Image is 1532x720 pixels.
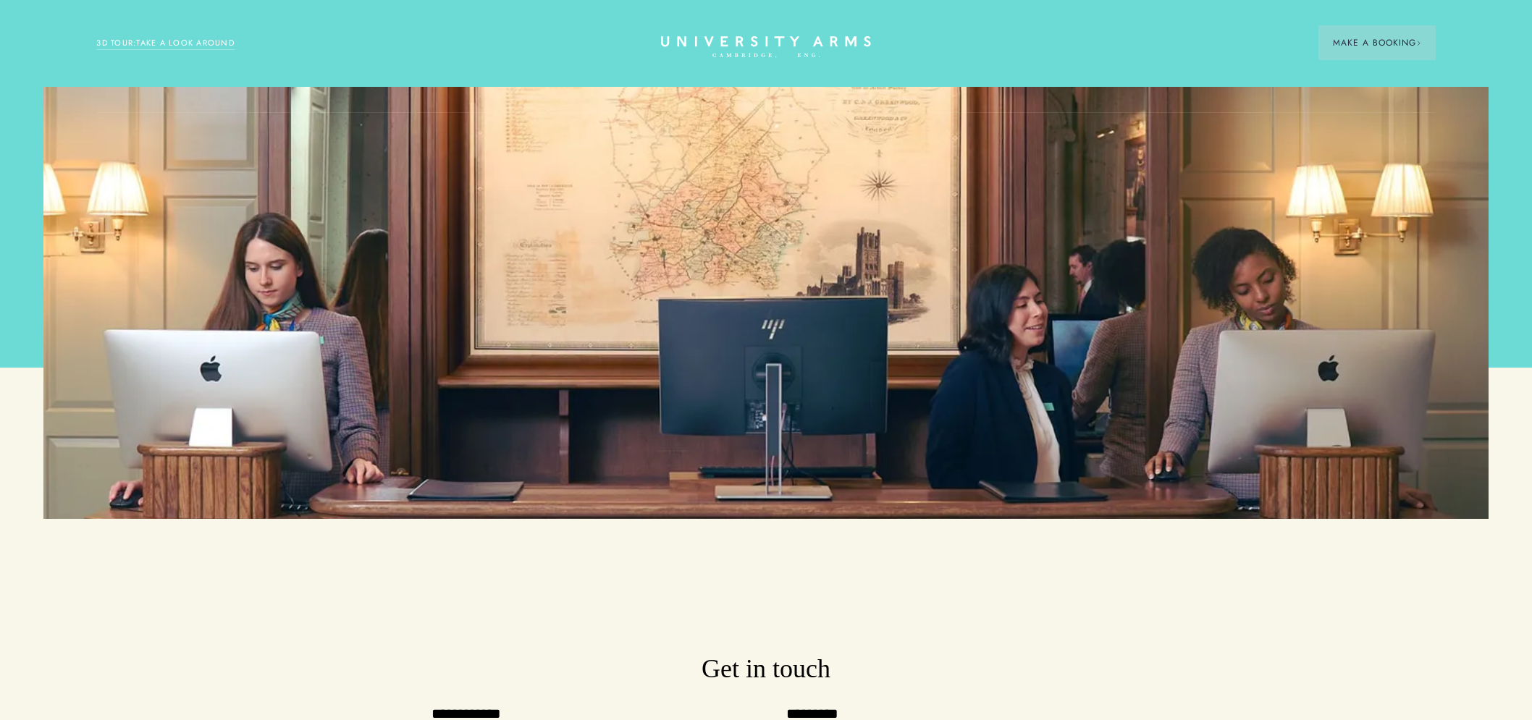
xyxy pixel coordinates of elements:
a: 3D TOUR:TAKE A LOOK AROUND [96,37,235,50]
img: Arrow icon [1416,41,1421,46]
span: Make a Booking [1333,36,1421,49]
img: image-5623dd55eb3be5e1f220c14097a2109fa32372e4-2048x1119-jpg [43,87,1489,519]
a: Home [661,36,871,59]
button: Make a BookingArrow icon [1318,25,1436,60]
h3: Get in touch [428,652,1103,687]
